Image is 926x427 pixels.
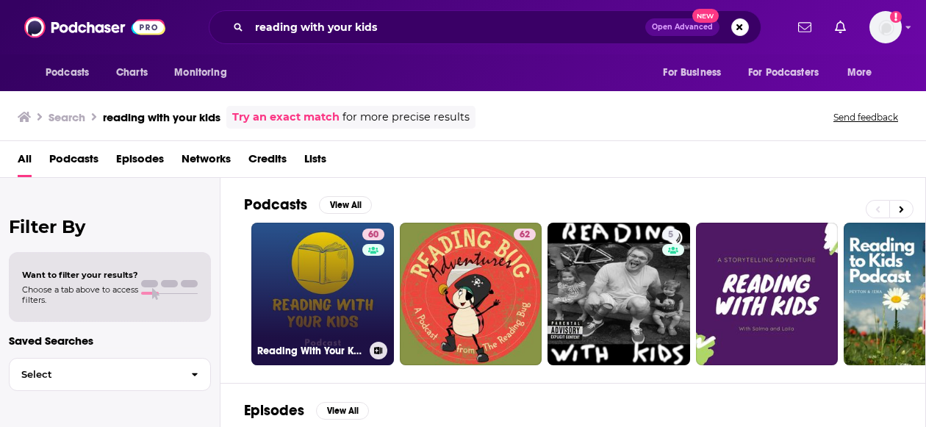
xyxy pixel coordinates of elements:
h3: Search [49,110,85,124]
a: Episodes [116,147,164,177]
a: Networks [182,147,231,177]
a: Show notifications dropdown [792,15,817,40]
button: Select [9,358,211,391]
span: for more precise results [342,109,470,126]
button: View All [319,196,372,214]
span: Logged in as lorlinskyyorkshire [869,11,902,43]
img: User Profile [869,11,902,43]
a: Show notifications dropdown [829,15,852,40]
a: Credits [248,147,287,177]
button: Send feedback [829,111,902,123]
svg: Add a profile image [890,11,902,23]
a: Charts [107,59,157,87]
button: open menu [837,59,891,87]
a: 5 [662,229,679,240]
span: Monitoring [174,62,226,83]
button: Open AdvancedNew [645,18,719,36]
button: open menu [35,59,108,87]
span: More [847,62,872,83]
h2: Filter By [9,216,211,237]
span: Open Advanced [652,24,713,31]
a: 60Reading With Your Kids Podcast [251,223,394,365]
button: open menu [653,59,739,87]
span: For Business [663,62,721,83]
div: Search podcasts, credits, & more... [209,10,761,44]
a: PodcastsView All [244,195,372,214]
span: 62 [520,228,530,243]
span: 5 [668,228,673,243]
p: Saved Searches [9,334,211,348]
h2: Episodes [244,401,304,420]
a: EpisodesView All [244,401,369,420]
button: Show profile menu [869,11,902,43]
img: Podchaser - Follow, Share and Rate Podcasts [24,13,165,41]
a: 60 [362,229,384,240]
a: 5 [548,223,690,365]
span: Select [10,370,179,379]
span: New [692,9,719,23]
button: View All [316,402,369,420]
h2: Podcasts [244,195,307,214]
a: Lists [304,147,326,177]
span: Podcasts [46,62,89,83]
h3: Reading With Your Kids Podcast [257,345,364,357]
a: 62 [514,229,536,240]
a: Try an exact match [232,109,340,126]
span: Choose a tab above to access filters. [22,284,138,305]
a: Podcasts [49,147,98,177]
button: open menu [739,59,840,87]
button: open menu [164,59,245,87]
a: All [18,147,32,177]
span: Charts [116,62,148,83]
h3: reading with your kids [103,110,220,124]
span: For Podcasters [748,62,819,83]
span: 60 [368,228,378,243]
a: 62 [400,223,542,365]
input: Search podcasts, credits, & more... [249,15,645,39]
span: Want to filter your results? [22,270,138,280]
